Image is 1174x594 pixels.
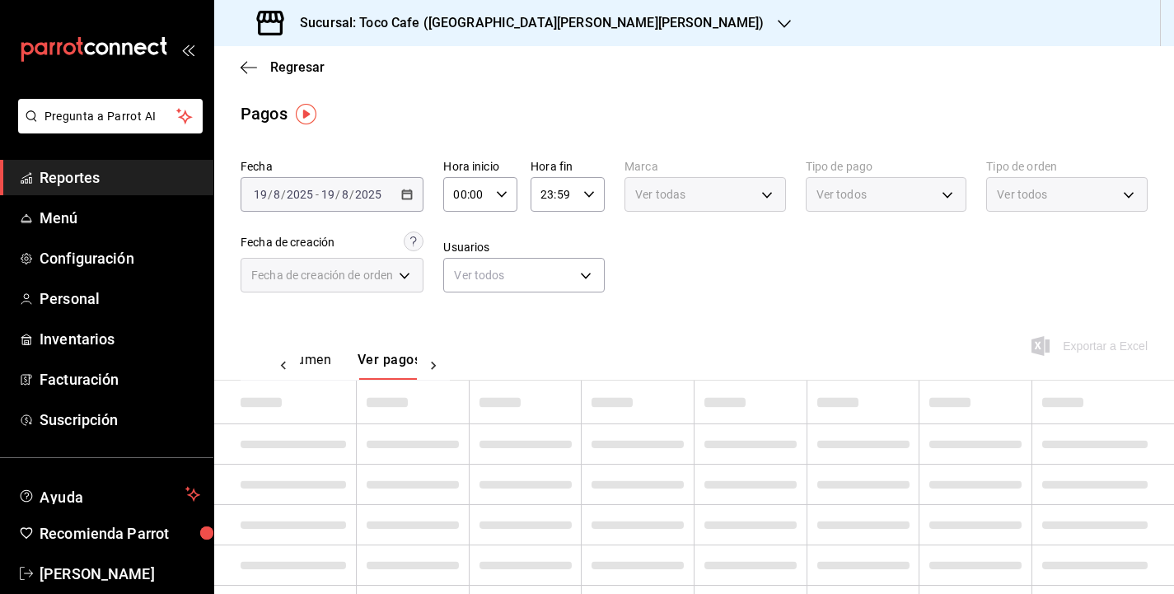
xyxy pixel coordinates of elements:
span: Regresar [270,59,325,75]
label: Marca [624,161,786,172]
span: Menú [40,207,200,229]
span: Fecha de creación de orden [251,267,393,283]
span: Suscripción [40,409,200,431]
div: navigation tabs [255,352,372,380]
span: Ver todos [997,186,1047,203]
input: ---- [354,188,382,201]
span: Facturación [40,368,200,391]
span: / [281,188,286,201]
span: Ver todas [635,186,685,203]
div: Fecha de creación [241,234,334,251]
label: Tipo de orden [986,161,1148,172]
button: Ver pagos [358,352,421,380]
span: [PERSON_NAME] [40,563,200,585]
div: Ver todos [443,258,605,292]
span: Recomienda Parrot [40,522,200,545]
h3: Sucursal: Toco Cafe ([GEOGRAPHIC_DATA][PERSON_NAME][PERSON_NAME]) [287,13,765,33]
label: Tipo de pago [806,161,967,172]
span: Configuración [40,247,200,269]
span: - [316,188,319,201]
input: -- [253,188,268,201]
button: open_drawer_menu [181,43,194,56]
input: -- [341,188,349,201]
label: Hora fin [531,161,605,172]
span: Ver todos [816,186,867,203]
span: Inventarios [40,328,200,350]
span: Personal [40,288,200,310]
span: Reportes [40,166,200,189]
span: / [268,188,273,201]
img: Tooltip marker [296,104,316,124]
span: / [349,188,354,201]
button: Pregunta a Parrot AI [18,99,203,133]
label: Fecha [241,161,423,172]
span: Pregunta a Parrot AI [44,108,177,125]
input: ---- [286,188,314,201]
label: Hora inicio [443,161,517,172]
div: Pagos [241,101,288,126]
input: -- [320,188,335,201]
label: Usuarios [443,241,605,253]
input: -- [273,188,281,201]
span: Ayuda [40,484,179,504]
button: Regresar [241,59,325,75]
span: / [335,188,340,201]
a: Pregunta a Parrot AI [12,119,203,137]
